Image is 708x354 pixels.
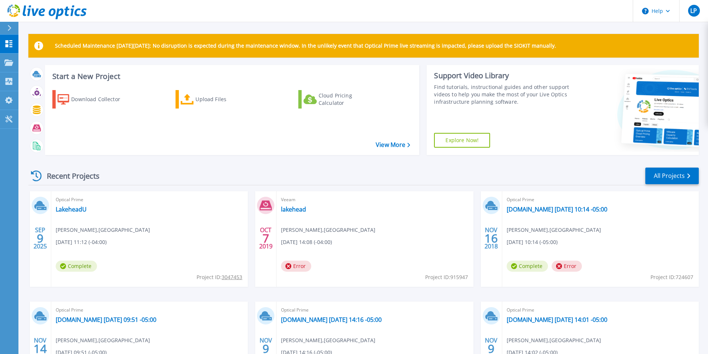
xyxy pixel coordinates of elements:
[434,83,573,106] div: Find tutorials, instructional guides and other support videos to help you make the most of your L...
[56,206,87,213] a: LakeheadU
[281,206,306,213] a: lakehead
[507,261,548,272] span: Complete
[298,90,381,109] a: Cloud Pricing Calculator
[263,235,269,241] span: 7
[425,273,468,281] span: Project ID: 915947
[488,346,494,352] span: 9
[55,43,556,49] p: Scheduled Maintenance [DATE][DATE]: No disruption is expected during the maintenance window. In t...
[281,261,311,272] span: Error
[52,72,410,80] h3: Start a New Project
[195,92,254,107] div: Upload Files
[176,90,258,109] a: Upload Files
[33,225,47,252] div: SEP 2025
[56,261,97,272] span: Complete
[56,238,107,246] span: [DATE] 11:12 (-04:00)
[197,273,242,281] span: Project ID:
[507,306,694,314] span: Optical Prime
[52,90,135,109] a: Download Collector
[484,225,498,252] div: NOV 2018
[71,92,130,107] div: Download Collector
[507,196,694,204] span: Optical Prime
[56,196,243,204] span: Optical Prime
[28,167,110,185] div: Recent Projects
[650,273,693,281] span: Project ID: 724607
[281,196,469,204] span: Veeam
[645,168,699,184] a: All Projects
[507,336,601,344] span: [PERSON_NAME] , [GEOGRAPHIC_DATA]
[56,316,156,323] a: [DOMAIN_NAME] [DATE] 09:51 -05:00
[281,238,332,246] span: [DATE] 14:08 (-04:00)
[507,238,558,246] span: [DATE] 10:14 (-05:00)
[376,141,410,148] a: View More
[434,71,573,80] div: Support Video Library
[56,306,243,314] span: Optical Prime
[56,336,150,344] span: [PERSON_NAME] , [GEOGRAPHIC_DATA]
[281,306,469,314] span: Optical Prime
[507,226,601,234] span: [PERSON_NAME] , [GEOGRAPHIC_DATA]
[281,226,375,234] span: [PERSON_NAME] , [GEOGRAPHIC_DATA]
[319,92,378,107] div: Cloud Pricing Calculator
[56,226,150,234] span: [PERSON_NAME] , [GEOGRAPHIC_DATA]
[263,346,269,352] span: 9
[281,316,382,323] a: [DOMAIN_NAME] [DATE] 14:16 -05:00
[690,8,697,14] span: LP
[485,235,498,241] span: 16
[434,133,490,148] a: Explore Now!
[37,235,44,241] span: 9
[222,274,242,281] tcxspan: Call 3047453 via 3CX
[507,316,607,323] a: [DOMAIN_NAME] [DATE] 14:01 -05:00
[281,336,375,344] span: [PERSON_NAME] , [GEOGRAPHIC_DATA]
[507,206,607,213] a: [DOMAIN_NAME] [DATE] 10:14 -05:00
[34,346,47,352] span: 14
[259,225,273,252] div: OCT 2019
[552,261,582,272] span: Error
